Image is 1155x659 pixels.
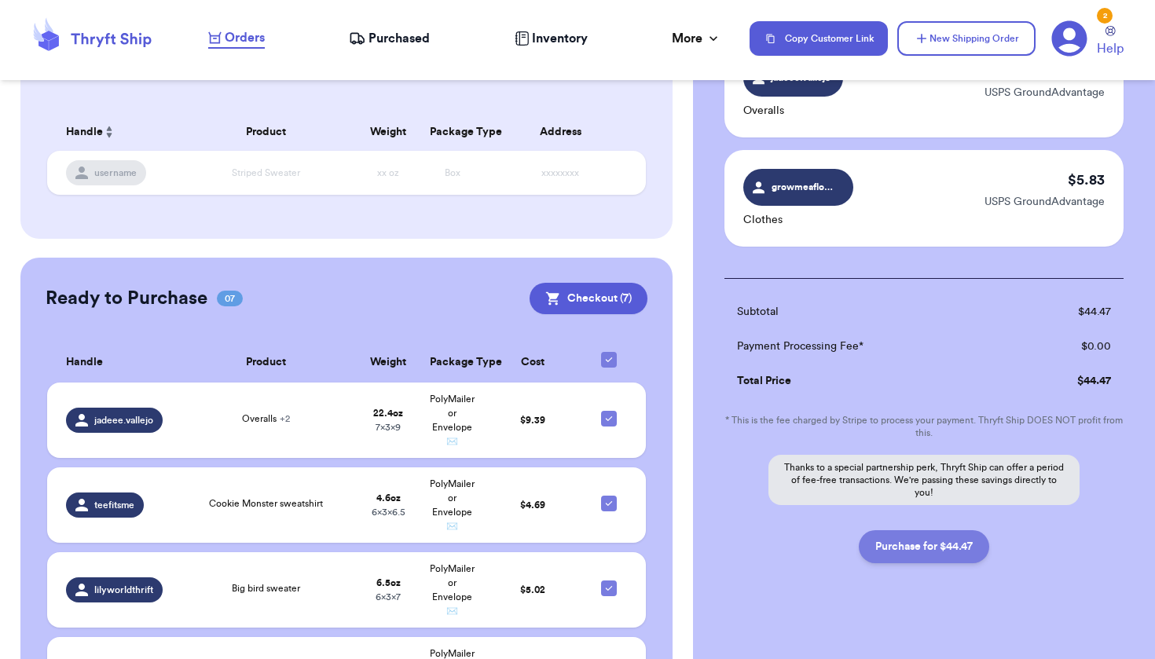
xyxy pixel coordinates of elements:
[242,414,290,423] span: Overalls
[376,423,401,432] span: 7 x 3 x 9
[1012,295,1124,329] td: $ 44.47
[376,578,401,588] strong: 6.5 oz
[724,364,1012,398] td: Total Price
[377,168,399,178] span: xx oz
[768,455,1080,505] p: Thanks to a special partnership perk, Thryft Ship can offer a period of fee-free transactions. We...
[1097,26,1124,58] a: Help
[430,394,475,446] span: PolyMailer or Envelope ✉️
[743,212,853,228] p: Clothes
[1012,364,1124,398] td: $ 44.47
[541,168,579,178] span: xxxxxxxx
[1051,20,1087,57] a: 2
[445,168,460,178] span: Box
[724,414,1124,439] p: * This is the fee charged by Stripe to process your payment. Thryft Ship DOES NOT profit from this.
[1012,329,1124,364] td: $ 0.00
[94,499,134,511] span: teefitsme
[232,168,300,178] span: Striped Sweater
[984,194,1105,210] p: USPS GroundAdvantage
[349,29,430,48] a: Purchased
[520,416,545,425] span: $ 9.39
[1097,8,1113,24] div: 2
[897,21,1036,56] button: New Shipping Order
[485,113,646,151] th: Address
[94,584,153,596] span: lilyworldthrift
[430,564,475,616] span: PolyMailer or Envelope ✉️
[356,113,420,151] th: Weight
[530,283,647,314] button: Checkout (7)
[743,103,843,119] p: Overalls
[373,408,403,418] strong: 22.4 oz
[532,29,588,48] span: Inventory
[368,29,430,48] span: Purchased
[430,479,475,531] span: PolyMailer or Envelope ✉️
[94,414,153,427] span: jadeee.vallejo
[176,113,356,151] th: Product
[420,342,485,383] th: Package Type
[859,530,989,563] button: Purchase for $44.47
[217,291,243,306] span: 07
[372,507,405,517] span: 6 x 3 x 6.5
[420,113,485,151] th: Package Type
[66,124,103,141] span: Handle
[225,28,265,47] span: Orders
[772,180,840,194] span: growmeaflower
[356,342,420,383] th: Weight
[515,29,588,48] a: Inventory
[672,29,721,48] div: More
[376,493,401,503] strong: 4.6 oz
[176,342,356,383] th: Product
[1068,169,1105,191] p: $ 5.83
[520,585,545,595] span: $ 5.02
[984,85,1105,101] p: USPS GroundAdvantage
[46,286,207,311] h2: Ready to Purchase
[66,354,103,371] span: Handle
[376,592,401,602] span: 6 x 3 x 7
[232,584,300,593] span: Big bird sweater
[485,342,581,383] th: Cost
[103,123,115,141] button: Sort ascending
[724,295,1012,329] td: Subtotal
[724,329,1012,364] td: Payment Processing Fee*
[280,414,290,423] span: + 2
[208,28,265,49] a: Orders
[209,499,323,508] span: Cookie Monster sweatshirt
[750,21,888,56] button: Copy Customer Link
[520,500,545,510] span: $ 4.69
[94,167,137,179] span: username
[1097,39,1124,58] span: Help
